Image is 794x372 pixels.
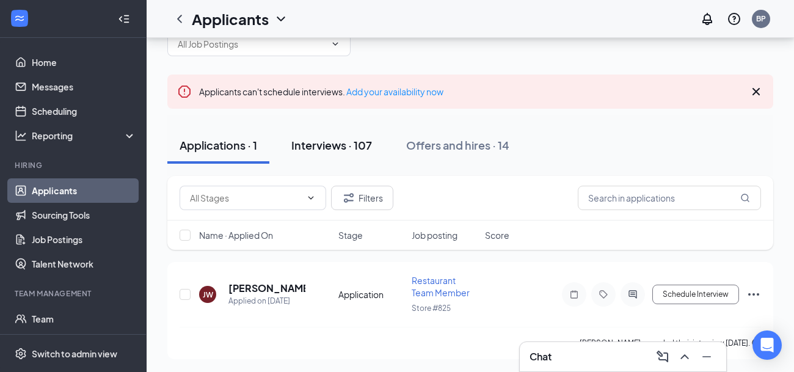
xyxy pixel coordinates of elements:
svg: ChevronUp [677,349,692,364]
button: ComposeMessage [653,347,672,367]
div: Switch to admin view [32,348,117,360]
div: Reporting [32,129,137,142]
svg: ActiveChat [625,290,640,299]
div: Applied on [DATE] [228,295,305,307]
div: JW [203,290,213,300]
span: Store #825 [412,304,451,313]
input: Search in applications [578,186,761,210]
span: Job posting [412,229,457,241]
svg: QuestionInfo [727,12,741,26]
div: Offers and hires · 14 [406,137,509,153]
div: [PERSON_NAME] canceled their interview [DATE]. [580,337,761,349]
svg: Filter [341,191,356,205]
input: All Stages [190,191,301,205]
svg: Info [751,338,761,348]
h5: [PERSON_NAME] [228,282,305,295]
svg: Notifications [700,12,715,26]
span: Stage [338,229,363,241]
svg: Collapse [118,13,130,25]
h1: Applicants [192,9,269,29]
svg: Cross [749,84,763,99]
a: Applicants [32,178,136,203]
div: Interviews · 107 [291,137,372,153]
a: Talent Network [32,252,136,276]
svg: Error [177,84,192,99]
svg: ChevronLeft [172,12,187,26]
div: Open Intercom Messenger [752,330,782,360]
a: Add your availability now [346,86,443,97]
a: Messages [32,75,136,99]
svg: WorkstreamLogo [13,12,26,24]
h3: Chat [530,350,552,363]
div: Hiring [15,160,134,170]
svg: Minimize [699,349,714,364]
svg: Ellipses [746,287,761,302]
button: Filter Filters [331,186,393,210]
svg: ChevronDown [330,39,340,49]
div: Application [338,288,404,301]
svg: Settings [15,348,27,360]
input: All Job Postings [178,37,326,51]
a: Job Postings [32,227,136,252]
span: Restaurant Team Member [412,275,470,298]
div: Team Management [15,288,134,299]
a: Team [32,307,136,331]
span: Score [485,229,509,241]
div: BP [756,13,766,24]
svg: Analysis [15,129,27,142]
div: Applications · 1 [180,137,257,153]
svg: ChevronDown [306,193,316,203]
span: Applicants can't schedule interviews. [199,86,443,97]
button: Schedule Interview [652,285,739,304]
svg: Tag [596,290,611,299]
svg: MagnifyingGlass [740,193,750,203]
a: Home [32,50,136,75]
svg: ChevronDown [274,12,288,26]
span: Name · Applied On [199,229,273,241]
svg: Note [567,290,581,299]
svg: ComposeMessage [655,349,670,364]
a: Scheduling [32,99,136,123]
a: Sourcing Tools [32,203,136,227]
button: Minimize [697,347,716,367]
button: ChevronUp [675,347,694,367]
a: E-Verify [32,331,136,356]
